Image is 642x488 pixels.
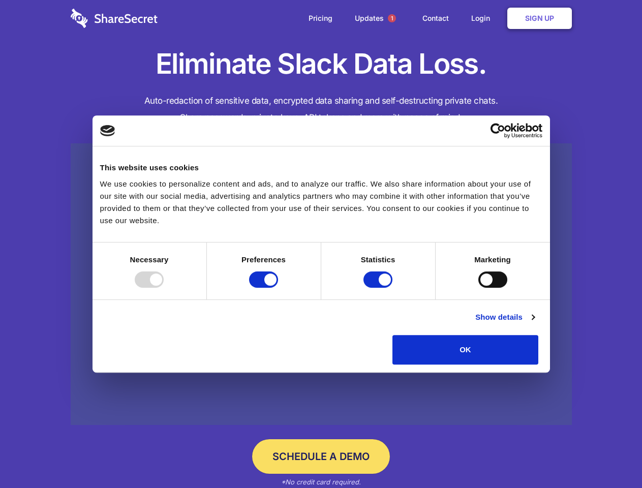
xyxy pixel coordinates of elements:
strong: Necessary [130,255,169,264]
img: logo [100,125,115,136]
a: Pricing [298,3,343,34]
div: We use cookies to personalize content and ads, and to analyze our traffic. We also share informat... [100,178,542,227]
h1: Eliminate Slack Data Loss. [71,46,572,82]
h4: Auto-redaction of sensitive data, encrypted data sharing and self-destructing private chats. Shar... [71,93,572,126]
a: Schedule a Demo [252,439,390,474]
a: Usercentrics Cookiebot - opens in a new window [453,123,542,138]
strong: Statistics [361,255,395,264]
em: *No credit card required. [281,478,361,486]
img: logo-wordmark-white-trans-d4663122ce5f474addd5e946df7df03e33cb6a1c49d2221995e7729f52c070b2.svg [71,9,158,28]
a: Login [461,3,505,34]
strong: Preferences [241,255,286,264]
a: Contact [412,3,459,34]
a: Wistia video thumbnail [71,143,572,425]
strong: Marketing [474,255,511,264]
button: OK [392,335,538,364]
a: Sign Up [507,8,572,29]
a: Show details [475,311,534,323]
div: This website uses cookies [100,162,542,174]
span: 1 [388,14,396,22]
